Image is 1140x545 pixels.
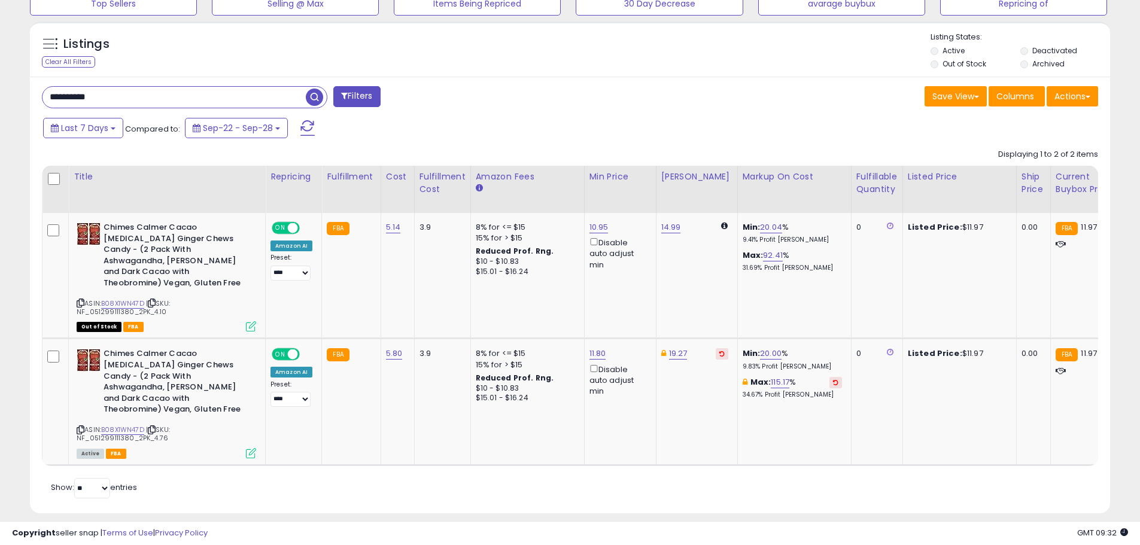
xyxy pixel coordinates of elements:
b: Max: [743,249,764,261]
strong: Copyright [12,527,56,538]
a: 5.14 [386,221,401,233]
div: 0.00 [1022,222,1041,233]
span: 11.97 [1081,221,1097,233]
span: Compared to: [125,123,180,135]
a: B08X1WN47D [101,299,144,309]
button: Sep-22 - Sep-28 [185,118,288,138]
div: 0.00 [1022,348,1041,359]
span: 2025-10-6 09:32 GMT [1077,527,1128,538]
p: 9.83% Profit [PERSON_NAME] [743,363,842,371]
button: Last 7 Days [43,118,123,138]
div: 0 [856,222,893,233]
div: Clear All Filters [42,56,95,68]
div: Displaying 1 to 2 of 2 items [998,149,1098,160]
div: ASIN: [77,222,256,330]
div: Min Price [589,170,651,183]
a: 14.99 [661,221,681,233]
h5: Listings [63,36,110,53]
span: ON [273,349,288,360]
span: Last 7 Days [61,122,108,134]
div: $15.01 - $16.24 [476,393,575,403]
a: B08X1WN47D [101,425,144,435]
div: Repricing [270,170,317,183]
span: OFF [298,349,317,360]
label: Archived [1032,59,1065,69]
button: Save View [925,86,987,106]
div: $11.97 [908,222,1007,233]
p: 34.67% Profit [PERSON_NAME] [743,391,842,399]
a: Privacy Policy [155,527,208,538]
a: 92.41 [763,249,783,261]
a: 20.04 [760,221,782,233]
label: Out of Stock [943,59,986,69]
div: 15% for > $15 [476,233,575,243]
b: Reduced Prof. Rng. [476,373,554,383]
div: % [743,377,842,399]
div: Markup on Cost [743,170,846,183]
a: 5.80 [386,348,403,360]
p: Listing States: [931,32,1110,43]
div: 3.9 [419,222,461,233]
b: Reduced Prof. Rng. [476,246,554,256]
span: | SKU: NF_051299111380_2PK_4.10 [77,299,170,316]
div: Disable auto adjust min [589,236,647,270]
div: 0 [856,348,893,359]
div: seller snap | | [12,528,208,539]
div: Listed Price [908,170,1011,183]
span: OFF [298,223,317,233]
b: Listed Price: [908,348,962,359]
span: FBA [106,449,126,459]
b: Chimes Calmer Cacao [MEDICAL_DATA] Ginger Chews Candy - (2 Pack With Ashwagandha, [PERSON_NAME] a... [104,348,249,418]
a: 19.27 [669,348,688,360]
b: Max: [750,376,771,388]
label: Deactivated [1032,45,1077,56]
small: Amazon Fees. [476,183,483,194]
small: FBA [1056,222,1078,235]
span: | SKU: NF_051299111380_2PK_4.76 [77,425,170,443]
p: 9.41% Profit [PERSON_NAME] [743,236,842,244]
b: Chimes Calmer Cacao [MEDICAL_DATA] Ginger Chews Candy - (2 Pack With Ashwagandha, [PERSON_NAME] a... [104,222,249,291]
span: Show: entries [51,482,137,493]
a: 20.00 [760,348,782,360]
div: Ship Price [1022,170,1045,196]
div: Current Buybox Price [1056,170,1117,196]
button: Actions [1047,86,1098,106]
div: [PERSON_NAME] [661,170,732,183]
label: Active [943,45,965,56]
a: Terms of Use [102,527,153,538]
span: FBA [123,322,144,332]
a: 115.17 [771,376,789,388]
div: 15% for > $15 [476,360,575,370]
span: All listings that are currently out of stock and unavailable for purchase on Amazon [77,322,121,332]
div: ASIN: [77,348,256,456]
div: Disable auto adjust min [589,363,647,397]
a: 10.95 [589,221,609,233]
img: 61wJJm2jTmL._SL40_.jpg [77,222,101,246]
img: 61wJJm2jTmL._SL40_.jpg [77,348,101,372]
div: Cost [386,170,409,183]
button: Filters [333,86,380,107]
div: Preset: [270,254,312,281]
div: Amazon Fees [476,170,579,183]
a: 11.80 [589,348,606,360]
span: All listings currently available for purchase on Amazon [77,449,104,459]
div: Fulfillable Quantity [856,170,898,196]
span: Sep-22 - Sep-28 [203,122,273,134]
small: FBA [1056,348,1078,361]
div: $15.01 - $16.24 [476,267,575,277]
div: 3.9 [419,348,461,359]
div: Fulfillment [327,170,375,183]
div: Fulfillment Cost [419,170,466,196]
small: FBA [327,222,349,235]
b: Listed Price: [908,221,962,233]
div: Amazon AI [270,240,312,251]
div: % [743,250,842,272]
div: $11.97 [908,348,1007,359]
div: $10 - $10.83 [476,257,575,267]
span: Columns [996,90,1034,102]
p: 31.69% Profit [PERSON_NAME] [743,264,842,272]
div: Title [74,170,260,183]
b: Min: [743,221,761,233]
small: FBA [327,348,349,361]
div: $10 - $10.83 [476,383,575,394]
